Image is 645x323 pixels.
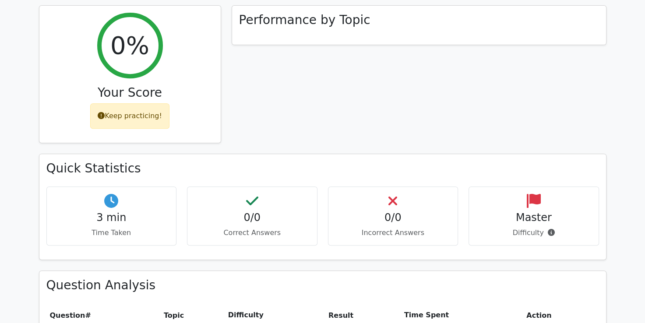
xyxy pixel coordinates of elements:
h2: 0% [110,31,149,60]
h4: 3 min [54,211,169,224]
h4: 0/0 [335,211,451,224]
h3: Your Score [46,85,214,100]
p: Correct Answers [194,228,310,238]
h3: Question Analysis [46,278,599,293]
h4: 0/0 [194,211,310,224]
p: Difficulty [476,228,592,238]
p: Incorrect Answers [335,228,451,238]
h3: Quick Statistics [46,161,599,176]
h3: Performance by Topic [239,13,370,28]
span: Question [50,311,85,319]
div: Keep practicing! [90,103,169,129]
h4: Master [476,211,592,224]
p: Time Taken [54,228,169,238]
